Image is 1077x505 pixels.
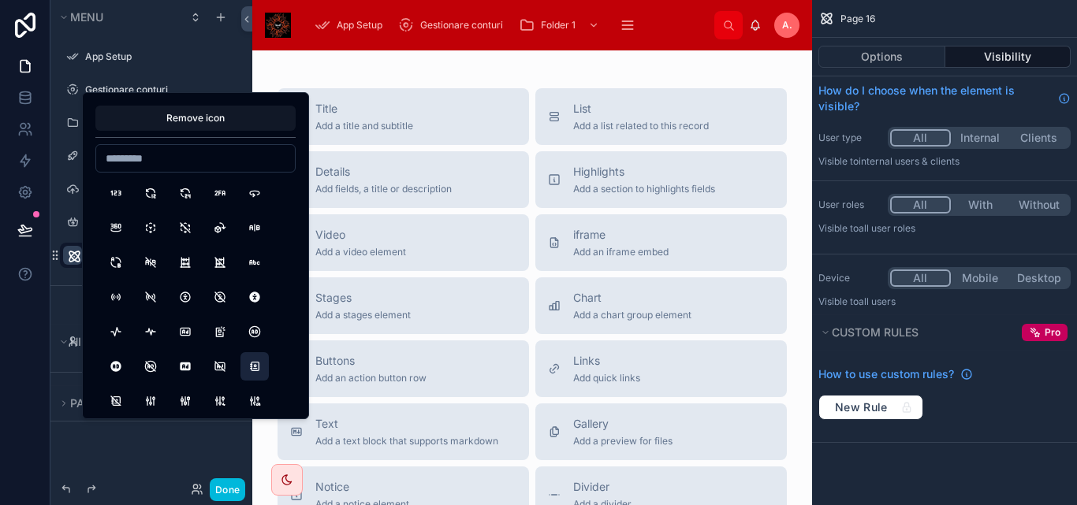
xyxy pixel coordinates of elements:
button: AddressBookOff [102,387,130,415]
button: Without [1009,196,1068,214]
span: New Rule [829,400,894,414]
span: Links [573,353,640,369]
button: All [890,269,951,287]
button: Page [57,392,218,414]
button: ABOff [136,248,165,277]
span: Gestionare conturi [420,19,503,32]
span: Page 16 [840,13,875,25]
p: Visible to [818,222,1071,235]
button: AdCircleOff [136,352,165,381]
button: Ad2 [206,317,234,346]
button: 12Hours [136,179,165,207]
button: 3dCubeSphere [136,214,165,242]
button: AbacusOff [206,248,234,277]
span: Text [315,416,498,432]
span: Stages [315,290,411,306]
img: App logo [265,13,291,38]
span: A. [782,19,792,32]
p: Visible to [818,295,1071,308]
button: ChartAdd a chart group element [535,277,787,334]
a: How to use custom rules? [818,366,973,382]
button: HighlightsAdd a section to highlights fields [535,151,787,208]
a: App Setup [310,11,393,39]
button: iframeAdd an iframe embed [535,214,787,271]
a: Folder 1 [514,11,607,39]
button: All [890,196,951,214]
button: Done [210,478,245,501]
button: Internal [951,129,1010,147]
span: Details [315,164,452,180]
span: Custom rules [832,325,919,339]
button: 24Hours [171,179,199,207]
span: Internal users & clients [859,155,960,167]
label: User roles [818,199,881,211]
button: GalleryAdd a preview for files [535,403,787,460]
button: AdCircle [240,317,269,346]
button: AB [240,214,269,242]
span: How to use custom rules? [818,366,954,382]
a: App Setup [85,50,233,63]
span: Notice [315,479,409,495]
button: AdjustmentsCancel [240,387,269,415]
button: ActivityHeartbeat [136,317,165,346]
span: Add a section to highlights fields [573,183,715,195]
label: Device [818,272,881,284]
span: Add a video element [315,246,406,258]
button: ListAdd a list related to this record [535,88,787,145]
button: AddressBook [240,352,269,381]
button: All [890,129,951,147]
span: iframe [573,227,669,243]
button: Options [818,46,945,68]
button: Custom rules [818,321,1016,343]
span: Add a list related to this record [573,120,709,132]
label: Gestionare conturi [85,84,233,96]
button: Hidden pages [57,331,237,353]
button: 360View [102,214,130,242]
button: TitleAdd a title and subtitle [278,88,529,145]
button: Desktop [1009,269,1068,287]
span: Gallery [573,416,673,432]
button: 360 [240,179,269,207]
button: AccessibleOff [206,283,234,311]
button: Abc [240,248,269,277]
button: New Rule [818,395,923,420]
button: AccessPointOff [136,283,165,311]
button: LinksAdd quick links [535,340,787,397]
button: Clients [1009,129,1068,147]
button: 2fa [206,179,234,207]
span: Add a stages element [315,309,411,321]
span: List [573,101,709,117]
button: Menu [57,6,180,28]
span: App Setup [337,19,382,32]
button: Mobile [951,269,1010,287]
button: AccessibleOffFilled [240,283,269,311]
button: DetailsAdd fields, a title or description [278,151,529,208]
label: User type [818,132,881,144]
button: AdOff [206,352,234,381]
button: StagesAdd a stages element [278,277,529,334]
span: Video [315,227,406,243]
button: Adjustments [136,387,165,415]
button: With [951,196,1010,214]
span: Add fields, a title or description [315,183,452,195]
button: 123 [102,179,130,207]
span: Buttons [315,353,427,369]
button: Accessible [171,283,199,311]
span: all users [859,295,896,307]
span: Folder 1 [541,19,576,32]
span: Page [70,396,98,410]
button: ButtonsAdd an action button row [278,340,529,397]
button: 3dCubeSphereOff [171,214,199,242]
span: Add a text block that supports markdown [315,435,498,447]
span: Add a title and subtitle [315,120,413,132]
span: Add an action button row [315,372,427,384]
button: AB2 [102,248,130,277]
button: Abacus [171,248,199,277]
button: AdjustmentsBolt [206,387,234,415]
span: All user roles [859,222,915,234]
span: Add quick links [573,372,640,384]
span: How do I choose when the element is visible? [818,83,1052,114]
a: How do I choose when the element is visible? [818,83,1071,114]
button: VideoAdd a video element [278,214,529,271]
